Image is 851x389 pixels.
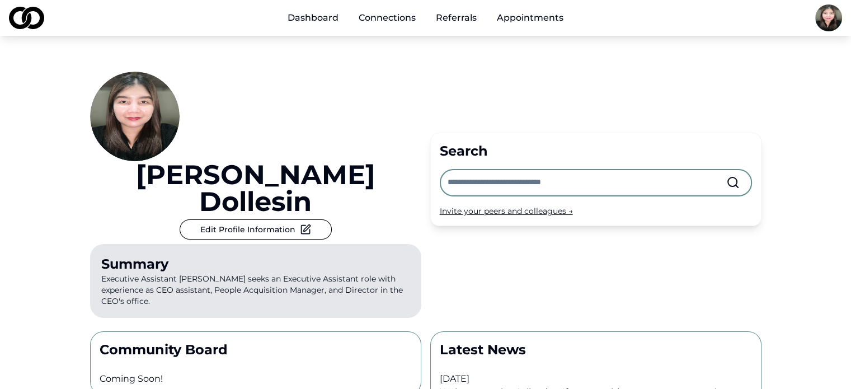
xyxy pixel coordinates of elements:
[100,341,412,359] p: Community Board
[100,372,412,386] p: Coming Soon!
[90,161,421,215] a: [PERSON_NAME] Dollesin
[350,7,425,29] a: Connections
[279,7,347,29] a: Dashboard
[90,244,421,318] p: Executive Assistant [PERSON_NAME] seeks an Executive Assistant role with experience as CEO assist...
[90,72,180,161] img: c5a994b8-1df4-4c55-a0c5-fff68abd3c00-Kim%20Headshot-profile_picture.jpg
[815,4,842,31] img: c5a994b8-1df4-4c55-a0c5-fff68abd3c00-Kim%20Headshot-profile_picture.jpg
[101,255,410,273] div: Summary
[488,7,572,29] a: Appointments
[427,7,486,29] a: Referrals
[440,205,752,217] div: Invite your peers and colleagues →
[9,7,44,29] img: logo
[279,7,572,29] nav: Main
[440,142,752,160] div: Search
[180,219,332,240] button: Edit Profile Information
[440,341,752,359] p: Latest News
